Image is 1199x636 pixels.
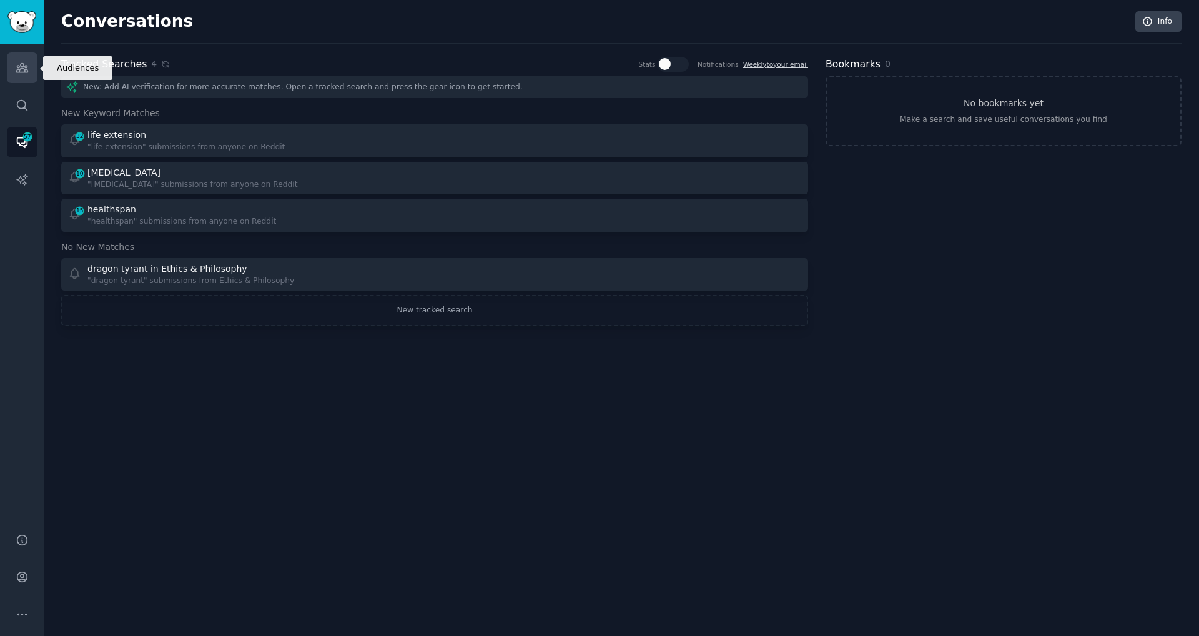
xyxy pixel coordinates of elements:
[87,179,298,191] div: "[MEDICAL_DATA]" submissions from anyone on Reddit
[74,206,86,215] span: 15
[900,114,1107,126] div: Make a search and save useful conversations you find
[826,57,881,72] h2: Bookmarks
[87,142,285,153] div: "life extension" submissions from anyone on Reddit
[61,57,147,72] h2: Tracked Searches
[87,203,136,216] div: healthspan
[964,97,1044,110] h3: No bookmarks yet
[61,162,808,195] a: 10[MEDICAL_DATA]"[MEDICAL_DATA]" submissions from anyone on Reddit
[87,129,146,142] div: life extension
[87,166,160,179] div: [MEDICAL_DATA]
[885,59,891,69] span: 0
[61,295,808,326] a: New tracked search
[61,124,808,157] a: 32life extension"life extension" submissions from anyone on Reddit
[698,60,739,69] div: Notifications
[61,12,193,32] h2: Conversations
[61,258,808,291] a: dragon tyrant in Ethics & Philosophy"dragon tyrant" submissions from Ethics & Philosophy
[61,241,134,254] span: No New Matches
[826,76,1182,146] a: No bookmarks yetMake a search and save useful conversations you find
[1135,11,1182,32] a: Info
[151,57,157,71] span: 4
[743,61,808,68] a: Weeklytoyour email
[22,132,33,141] span: 57
[87,216,276,227] div: "healthspan" submissions from anyone on Reddit
[639,60,656,69] div: Stats
[74,169,86,178] span: 10
[61,76,808,98] div: New: Add AI verification for more accurate matches. Open a tracked search and press the gear icon...
[61,107,160,120] span: New Keyword Matches
[61,199,808,232] a: 15healthspan"healthspan" submissions from anyone on Reddit
[87,276,294,287] div: "dragon tyrant" submissions from Ethics & Philosophy
[7,11,36,33] img: GummySearch logo
[7,127,37,157] a: 57
[74,132,86,141] span: 32
[87,262,247,276] div: dragon tyrant in Ethics & Philosophy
